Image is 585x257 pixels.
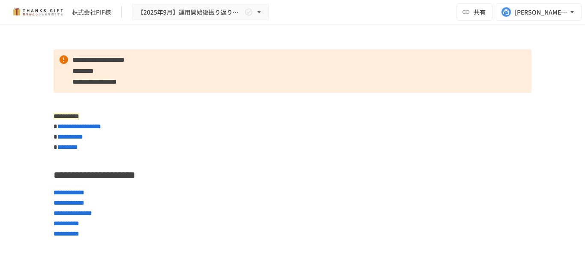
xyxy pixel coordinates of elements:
span: 【2025年9月】運用開始後振り返りミーティング [137,7,243,18]
img: mMP1OxWUAhQbsRWCurg7vIHe5HqDpP7qZo7fRoNLXQh [10,5,65,19]
button: 【2025年9月】運用開始後振り返りミーティング [132,4,269,21]
div: [PERSON_NAME][EMAIL_ADDRESS][DOMAIN_NAME] [515,7,568,18]
button: [PERSON_NAME][EMAIL_ADDRESS][DOMAIN_NAME] [496,3,582,21]
span: 共有 [474,7,486,17]
button: 共有 [457,3,492,21]
div: 株式会社PIF様 [72,8,111,17]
